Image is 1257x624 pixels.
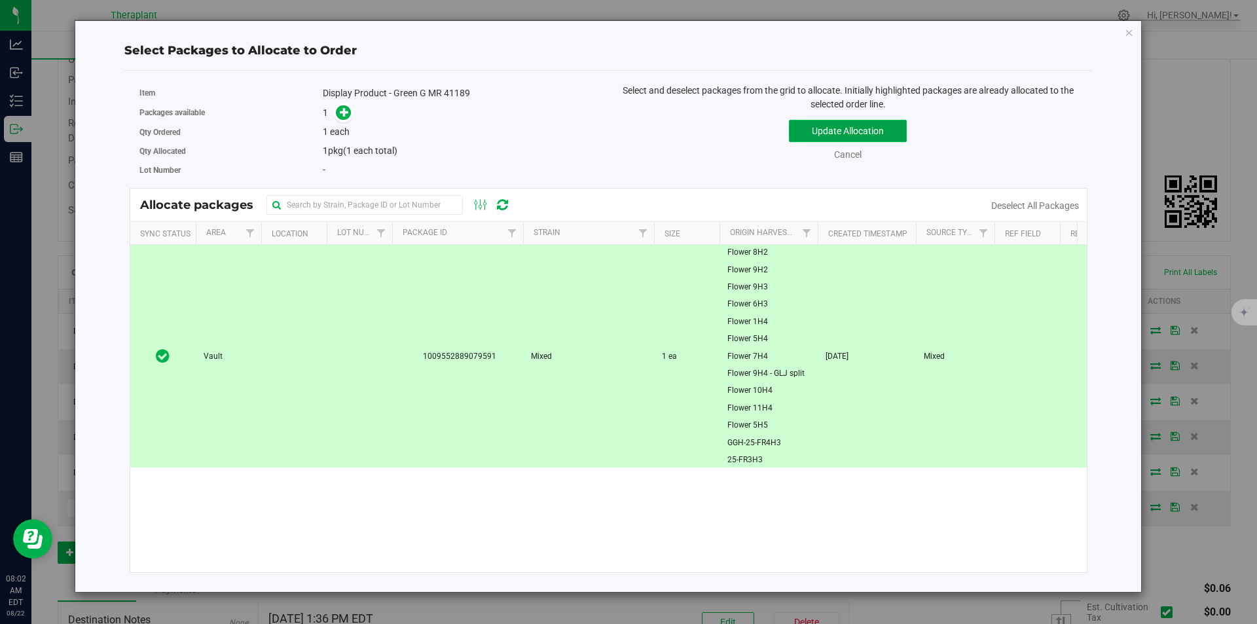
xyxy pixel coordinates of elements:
span: 1009552889079591 [400,350,515,363]
span: Flower 9H3 [727,281,768,293]
a: Filter [972,222,994,244]
a: Created Timestamp [828,229,907,238]
span: Vault [204,350,223,363]
a: Source Type [926,228,977,237]
a: Cancel [834,149,862,160]
a: Ref Field [1005,229,1041,238]
span: [DATE] [826,350,848,363]
a: Strain [534,228,560,237]
span: (1 each total) [343,145,397,156]
a: Filter [795,222,817,244]
span: each [330,126,350,137]
span: pkg [323,145,397,156]
span: Mixed [531,350,552,363]
span: - [323,164,325,175]
span: Flower 9H2 [727,264,768,276]
span: Mixed [924,350,945,363]
iframe: Resource center [13,519,52,559]
a: Filter [501,222,522,244]
label: Packages available [139,107,323,119]
a: Filter [239,222,261,244]
span: In Sync [156,347,170,365]
span: GGH-25-FR4H3 [727,437,781,449]
a: Location [272,229,308,238]
span: Flower 7H4 [727,350,768,363]
span: 1 [323,145,328,156]
a: Package Id [403,228,447,237]
label: Item [139,87,323,99]
a: Lot Number [337,228,384,237]
span: Flower 1H4 [727,316,768,328]
a: Filter [370,222,392,244]
span: Flower 5H4 [727,333,768,345]
a: Deselect All Packages [991,200,1079,211]
span: Flower 11H4 [727,402,773,414]
button: Update Allocation [789,120,907,142]
span: Flower 6H3 [727,298,768,310]
label: Qty Ordered [139,126,323,138]
span: 25-FR3H3 [727,454,763,466]
label: Lot Number [139,164,323,176]
span: 1 [323,107,328,118]
a: Sync Status [140,229,191,238]
span: Flower 5H5 [727,419,768,431]
span: Flower 10H4 [727,384,773,397]
label: Qty Allocated [139,145,323,157]
a: Origin Harvests [730,228,796,237]
a: Ref Field 2 [1070,229,1113,238]
span: Flower 9H4 - GLJ split [727,367,805,380]
div: Display Product - Green G MR 41189 [323,86,598,100]
span: 1 [323,126,328,137]
input: Search by Strain, Package ID or Lot Number [266,195,463,215]
a: Filter [632,222,653,244]
a: Area [206,228,226,237]
span: Allocate packages [140,198,266,212]
div: Select Packages to Allocate to Order [124,42,1092,60]
span: 1 ea [662,350,677,363]
a: Size [665,229,680,238]
span: Flower 8H2 [727,246,768,259]
span: Select and deselect packages from the grid to allocate. Initially highlighted packages are alread... [623,85,1074,109]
